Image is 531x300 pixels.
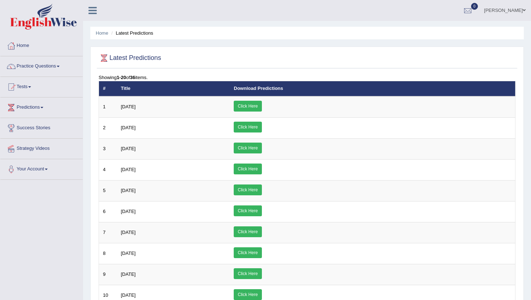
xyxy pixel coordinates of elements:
a: Click Here [234,247,262,258]
span: [DATE] [121,251,136,256]
td: 1 [99,96,117,118]
th: Title [117,81,230,96]
b: 1-20 [117,75,126,80]
h2: Latest Predictions [99,53,161,64]
span: [DATE] [121,292,136,298]
div: Showing of items. [99,74,515,81]
td: 9 [99,264,117,285]
span: [DATE] [121,209,136,214]
a: Practice Questions [0,56,83,74]
span: [DATE] [121,271,136,277]
th: Download Predictions [230,81,515,96]
a: Tests [0,77,83,95]
a: Click Here [234,289,262,300]
a: Home [0,36,83,54]
td: 6 [99,201,117,222]
a: Success Stories [0,118,83,136]
a: Click Here [234,164,262,174]
td: 7 [99,222,117,243]
a: Click Here [234,205,262,216]
span: [DATE] [121,188,136,193]
span: 0 [471,3,478,10]
a: Your Account [0,159,83,177]
a: Home [96,30,108,36]
span: [DATE] [121,230,136,235]
td: 5 [99,180,117,201]
span: [DATE] [121,125,136,130]
a: Click Here [234,184,262,195]
a: Click Here [234,226,262,237]
a: Click Here [234,268,262,279]
b: 36 [130,75,135,80]
td: 8 [99,243,117,264]
td: 3 [99,138,117,159]
span: [DATE] [121,104,136,109]
li: Latest Predictions [109,30,153,36]
td: 4 [99,159,117,180]
span: [DATE] [121,146,136,151]
span: [DATE] [121,167,136,172]
a: Strategy Videos [0,139,83,157]
a: Click Here [234,122,262,132]
a: Predictions [0,97,83,116]
td: 2 [99,117,117,138]
a: Click Here [234,101,262,112]
th: # [99,81,117,96]
a: Click Here [234,143,262,153]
